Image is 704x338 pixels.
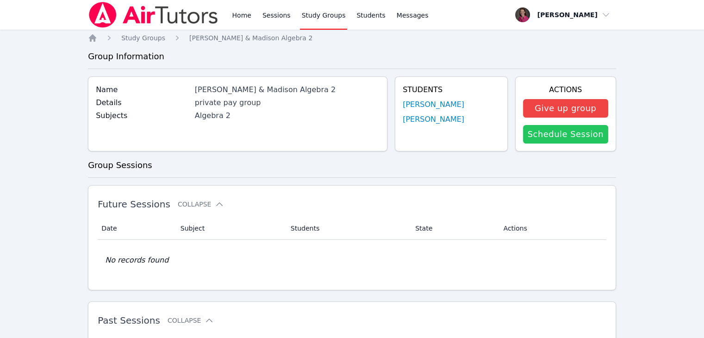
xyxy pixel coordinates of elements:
[523,99,608,118] button: Give up group
[96,84,189,95] label: Name
[96,97,189,108] label: Details
[523,84,608,95] h4: Actions
[175,217,285,240] th: Subject
[403,114,464,125] a: [PERSON_NAME]
[523,125,608,144] a: Schedule Session
[88,50,616,63] h3: Group Information
[88,33,616,43] nav: Breadcrumb
[403,99,464,110] a: [PERSON_NAME]
[195,110,380,121] div: Algebra 2
[88,159,616,172] h3: Group Sessions
[189,33,312,43] a: [PERSON_NAME] & Madison Algebra 2
[195,84,380,95] div: [PERSON_NAME] & Madison Algebra 2
[195,97,380,108] div: private pay group
[88,2,219,28] img: Air Tutors
[498,217,606,240] th: Actions
[189,34,312,42] span: [PERSON_NAME] & Madison Algebra 2
[410,217,498,240] th: State
[98,240,606,281] td: No records found
[178,200,224,209] button: Collapse
[96,110,189,121] label: Subjects
[98,315,160,326] span: Past Sessions
[98,217,175,240] th: Date
[168,316,214,325] button: Collapse
[285,217,410,240] th: Students
[403,84,499,95] h4: Students
[98,199,170,210] span: Future Sessions
[397,11,429,20] span: Messages
[121,34,165,42] span: Study Groups
[121,33,165,43] a: Study Groups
